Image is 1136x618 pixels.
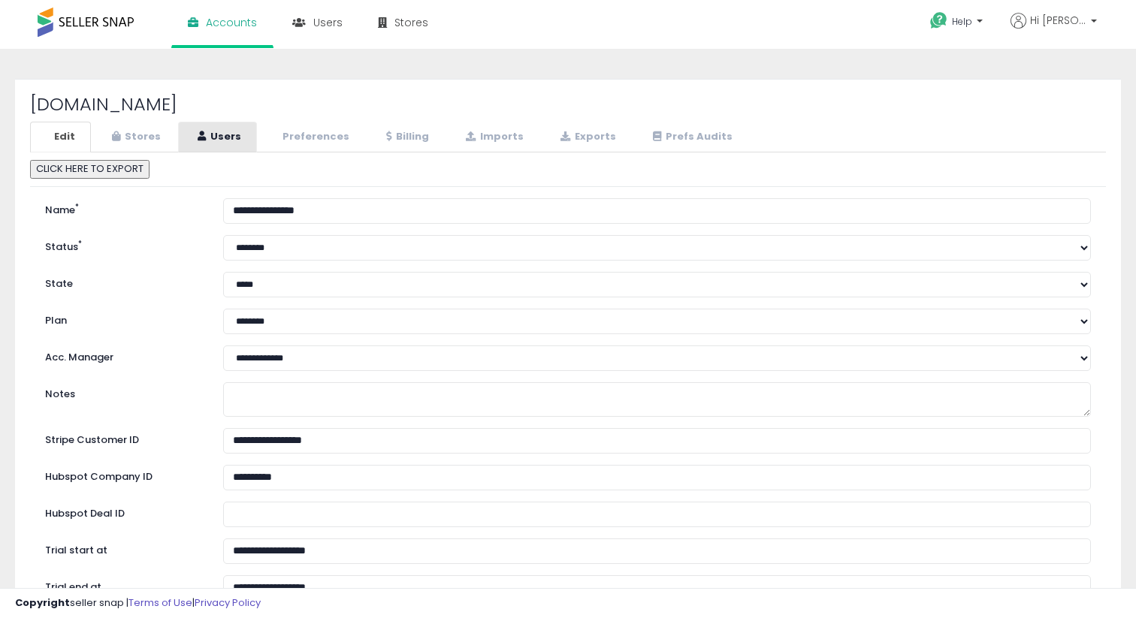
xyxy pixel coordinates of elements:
a: Billing [367,122,445,152]
span: Accounts [206,15,257,30]
label: Hubspot Company ID [34,465,212,484]
i: Get Help [929,11,948,30]
div: seller snap | | [15,596,261,610]
strong: Copyright [15,595,70,610]
a: Imports [446,122,539,152]
a: Stores [92,122,177,152]
a: Exports [541,122,632,152]
span: Help [952,15,972,28]
span: Users [313,15,343,30]
label: Hubspot Deal ID [34,502,212,521]
a: Users [178,122,257,152]
label: State [34,272,212,291]
label: Plan [34,309,212,328]
a: Prefs Audits [633,122,748,152]
a: Preferences [258,122,365,152]
label: Stripe Customer ID [34,428,212,448]
a: Privacy Policy [195,595,261,610]
label: Trial end at [34,575,212,595]
label: Trial start at [34,538,212,558]
h2: [DOMAIN_NAME] [30,95,1106,114]
label: Status [34,235,212,255]
a: Hi [PERSON_NAME] [1011,13,1097,47]
a: Terms of Use [128,595,192,610]
button: CLICK HERE TO EXPORT [30,160,150,179]
a: Edit [30,122,91,152]
span: Stores [394,15,428,30]
span: Hi [PERSON_NAME] [1030,13,1086,28]
label: Notes [34,382,212,402]
label: Name [34,198,212,218]
label: Acc. Manager [34,345,212,365]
